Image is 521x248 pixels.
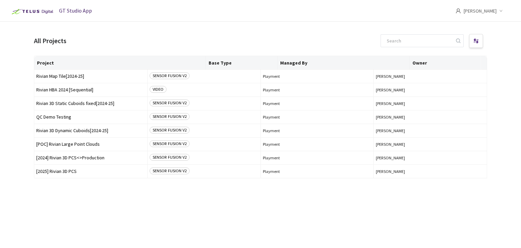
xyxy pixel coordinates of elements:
span: SENSOR FUSION V2 [150,100,190,106]
button: [PERSON_NAME] [376,87,485,92]
span: SENSOR FUSION V2 [150,72,190,79]
span: SENSOR FUSION V2 [150,140,190,147]
span: SENSOR FUSION V2 [150,113,190,120]
button: [PERSON_NAME] [376,114,485,120]
th: Managed By [277,56,410,70]
button: [PERSON_NAME] [376,128,485,133]
span: Playment [263,101,372,106]
span: VIDEO [150,86,167,93]
th: Project [34,56,206,70]
th: Owner [410,56,481,70]
span: Rivian 3D Dynamic Cuboids[2024-25] [36,128,145,133]
span: Rivian 3D Static Cuboids fixed[2024-25] [36,101,145,106]
button: [PERSON_NAME] [376,142,485,147]
input: Search [383,35,455,47]
div: All Projects [34,36,66,46]
span: SENSOR FUSION V2 [150,127,190,134]
span: QC Demo Testing [36,114,145,120]
span: [2024] Rivian 3D PCS<>Production [36,155,145,160]
span: Playment [263,128,372,133]
span: Playment [263,169,372,174]
span: user [456,8,461,14]
span: down [499,9,503,13]
span: [2025] Rivian 3D PCS [36,169,145,174]
img: Telus [8,6,55,17]
span: GT Studio App [59,7,92,14]
span: Rivian Map Tile[2024-25] [36,74,145,79]
span: Playment [263,87,372,92]
span: SENSOR FUSION V2 [150,154,190,161]
button: [PERSON_NAME] [376,169,485,174]
button: [PERSON_NAME] [376,155,485,160]
button: [PERSON_NAME] [376,101,485,106]
span: Playment [263,74,372,79]
button: [PERSON_NAME] [376,74,485,79]
th: Base Type [206,56,277,70]
span: SENSOR FUSION V2 [150,167,190,174]
span: Rivian HBA 2024 [Sequential] [36,87,145,92]
span: Playment [263,155,372,160]
span: Playment [263,142,372,147]
span: [POC] Rivian Large Point Clouds [36,142,145,147]
span: Playment [263,114,372,120]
